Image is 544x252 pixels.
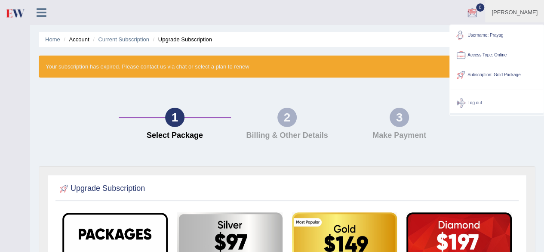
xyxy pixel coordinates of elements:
[450,65,543,85] a: Subscription: Gold Package
[123,131,227,140] h4: Select Package
[277,108,297,127] div: 2
[450,25,543,45] a: Username: Prayag
[476,3,485,12] span: 0
[61,35,89,44] li: Account
[58,182,145,195] h2: Upgrade Subscription
[235,131,339,140] h4: Billing & Other Details
[98,36,149,43] a: Current Subscription
[165,108,184,127] div: 1
[390,108,409,127] div: 3
[151,35,212,44] li: Upgrade Subscription
[39,56,535,78] div: Your subscription has expired. Please contact us via chat or select a plan to renew
[347,131,451,140] h4: Make Payment
[450,45,543,65] a: Access Type: Online
[450,93,543,113] a: Log out
[45,36,60,43] a: Home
